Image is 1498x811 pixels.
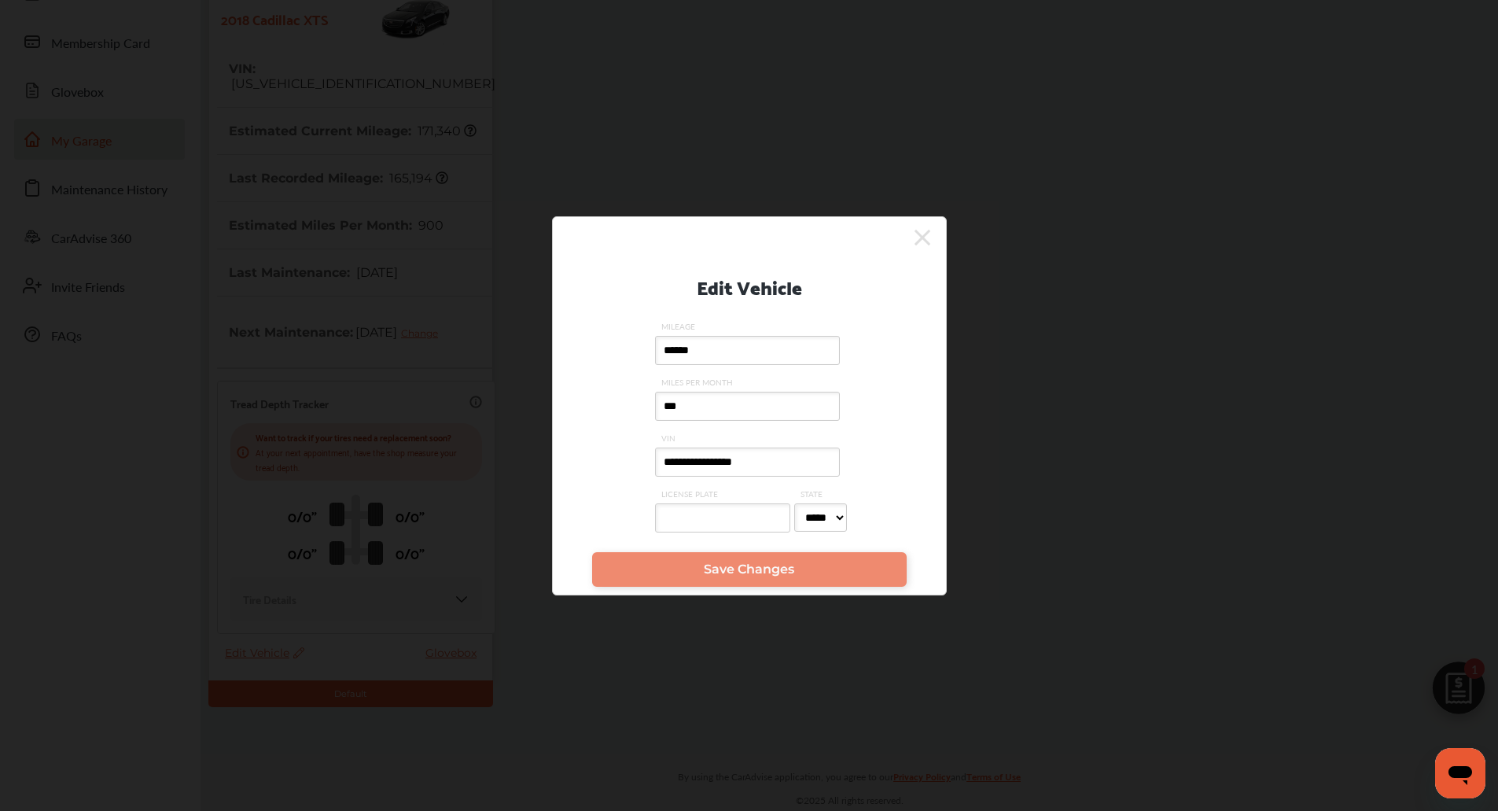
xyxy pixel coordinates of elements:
span: MILES PER MONTH [655,377,844,388]
span: STATE [794,488,851,500]
input: MILES PER MONTH [655,392,840,421]
span: LICENSE PLATE [655,488,794,500]
span: MILEAGE [655,321,844,332]
span: Save Changes [704,562,794,577]
input: MILEAGE [655,336,840,365]
span: VIN [655,433,844,444]
input: VIN [655,448,840,477]
input: LICENSE PLATE [655,503,790,533]
iframe: Button to launch messaging window [1435,748,1485,798]
a: Save Changes [592,552,907,587]
select: STATE [794,503,847,532]
p: Edit Vehicle [697,270,802,302]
